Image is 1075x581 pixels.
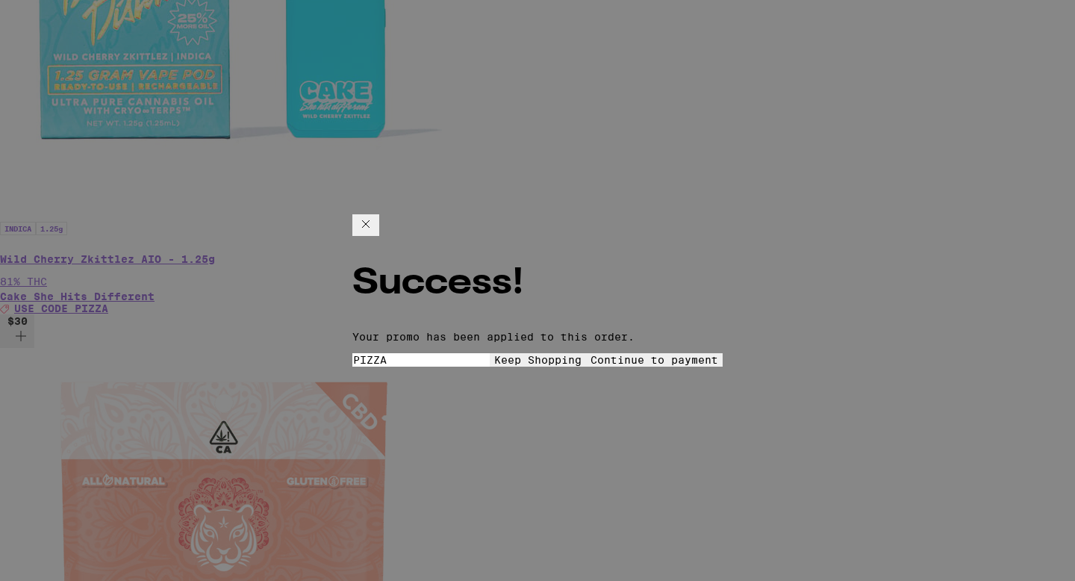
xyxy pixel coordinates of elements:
span: Keep Shopping [494,354,582,366]
h2: Success! [352,266,723,302]
button: Keep Shopping [490,353,586,367]
button: Continue to payment [586,353,723,367]
span: Continue to payment [591,354,718,366]
input: Promo code [352,353,490,367]
p: Your promo has been applied to this order. [352,331,723,343]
